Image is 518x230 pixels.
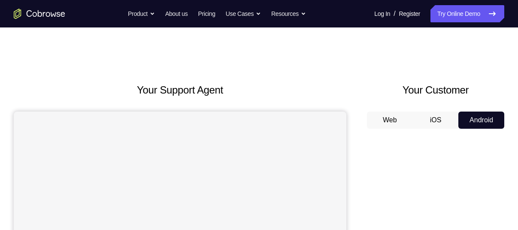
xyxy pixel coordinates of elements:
a: Log In [374,5,390,22]
h2: Your Customer [367,82,504,98]
a: Go to the home page [14,9,65,19]
button: Android [458,112,504,129]
a: About us [165,5,188,22]
h2: Your Support Agent [14,82,346,98]
a: Pricing [198,5,215,22]
button: Resources [271,5,306,22]
button: Use Cases [226,5,261,22]
span: / [394,9,395,19]
button: Web [367,112,413,129]
a: Register [399,5,420,22]
a: Try Online Demo [430,5,504,22]
button: iOS [413,112,459,129]
button: Product [128,5,155,22]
